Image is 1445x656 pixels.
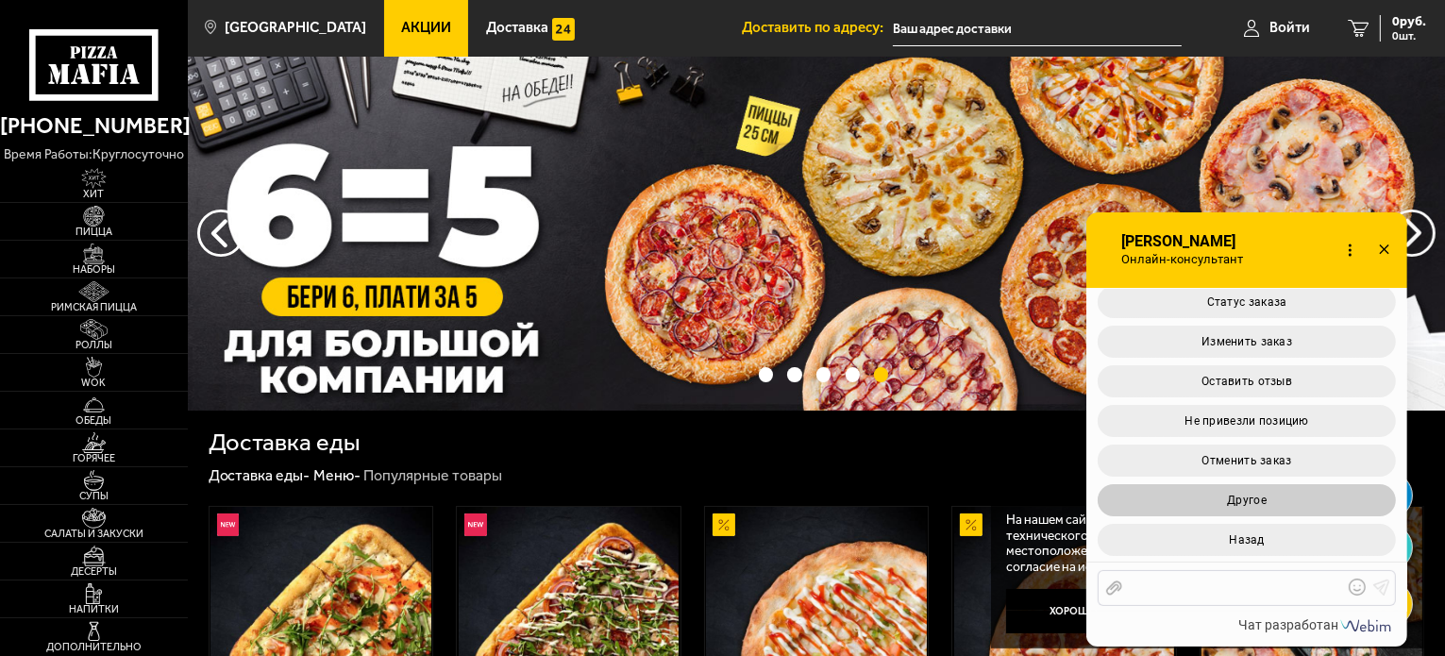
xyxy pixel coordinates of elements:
span: Отменить заказ [1202,454,1292,467]
img: Акционный [713,513,735,536]
a: Доставка еды- [209,466,311,484]
img: 15daf4d41897b9f0e9f617042186c801.svg [552,18,575,41]
button: точки переключения [874,367,888,381]
span: Другое [1227,494,1267,507]
span: [GEOGRAPHIC_DATA] [225,21,366,35]
button: Статус заказа [1098,286,1396,318]
a: Чат разработан [1238,617,1395,632]
p: На нашем сайте мы используем cookie для сбора информации технического характера и обрабатываем IP... [1006,512,1398,574]
button: Другое [1098,484,1396,516]
span: Доставить по адресу: [742,21,893,35]
img: Акционный [960,513,983,536]
button: Оставить отзыв [1098,365,1396,397]
span: Изменить заказ [1201,335,1292,348]
span: Акции [401,21,451,35]
button: Назад [1098,524,1396,556]
button: Хорошо [1006,589,1142,634]
span: Оставить отзыв [1201,375,1292,388]
span: [PERSON_NAME] [1119,233,1254,250]
input: Ваш адрес доставки [893,11,1182,46]
span: 0 шт. [1392,30,1426,42]
button: следующий [197,210,244,257]
div: Популярные товары [363,466,502,486]
img: Новинка [464,513,487,536]
button: точки переключения [759,367,773,381]
span: Онлайн-консультант [1119,252,1254,267]
h1: Доставка еды [209,430,361,455]
button: Отменить заказ [1098,445,1396,477]
button: Не привезли позицию [1098,405,1396,437]
span: 0 руб. [1392,15,1426,28]
button: Изменить заказ [1098,326,1396,358]
span: Не привезли позицию [1185,414,1309,428]
a: Меню- [313,466,361,484]
img: Новинка [217,513,240,536]
button: точки переключения [816,367,831,381]
button: точки переключения [846,367,860,381]
span: Назад [1229,533,1264,547]
button: предыдущий [1388,210,1436,257]
span: Войти [1269,21,1310,35]
button: точки переключения [787,367,801,381]
span: Доставка [486,21,548,35]
span: Статус заказа [1207,295,1287,309]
